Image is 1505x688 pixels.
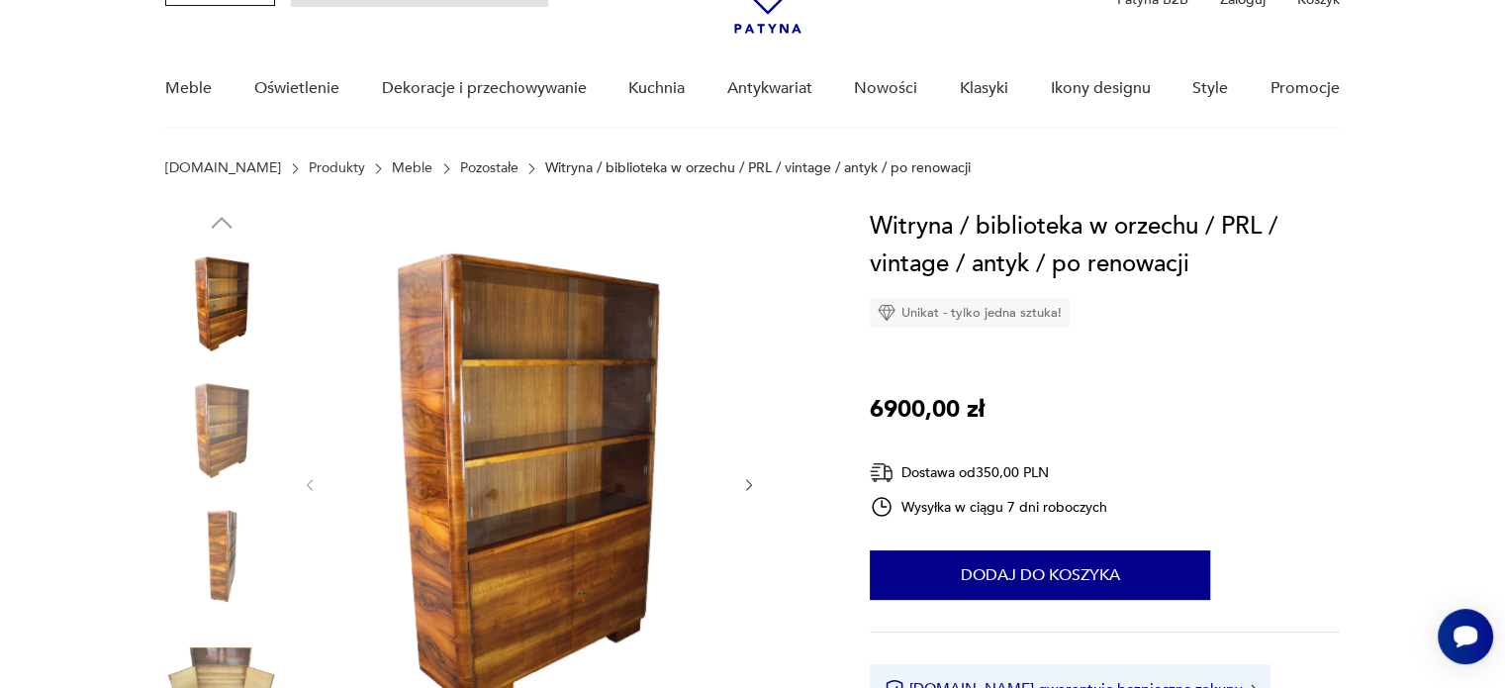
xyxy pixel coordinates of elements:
[165,160,281,176] a: [DOMAIN_NAME]
[165,374,278,487] img: Zdjęcie produktu Witryna / biblioteka w orzechu / PRL / vintage / antyk / po renowacji
[165,500,278,613] img: Zdjęcie produktu Witryna / biblioteka w orzechu / PRL / vintage / antyk / po renowacji
[1438,609,1493,664] iframe: Smartsupp widget button
[381,50,586,127] a: Dekoracje i przechowywanie
[870,460,894,485] img: Ikona dostawy
[545,160,971,176] p: Witryna / biblioteka w orzechu / PRL / vintage / antyk / po renowacji
[870,298,1070,328] div: Unikat - tylko jedna sztuka!
[878,304,895,322] img: Ikona diamentu
[1270,50,1340,127] a: Promocje
[870,391,985,429] p: 6900,00 zł
[870,208,1340,283] h1: Witryna / biblioteka w orzechu / PRL / vintage / antyk / po renowacji
[1192,50,1228,127] a: Style
[854,50,917,127] a: Nowości
[870,550,1210,600] button: Dodaj do koszyka
[460,160,518,176] a: Pozostałe
[628,50,685,127] a: Kuchnia
[727,50,812,127] a: Antykwariat
[165,247,278,360] img: Zdjęcie produktu Witryna / biblioteka w orzechu / PRL / vintage / antyk / po renowacji
[960,50,1008,127] a: Klasyki
[309,160,365,176] a: Produkty
[870,460,1107,485] div: Dostawa od 350,00 PLN
[254,50,339,127] a: Oświetlenie
[392,160,432,176] a: Meble
[165,50,212,127] a: Meble
[870,495,1107,519] div: Wysyłka w ciągu 7 dni roboczych
[1050,50,1150,127] a: Ikony designu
